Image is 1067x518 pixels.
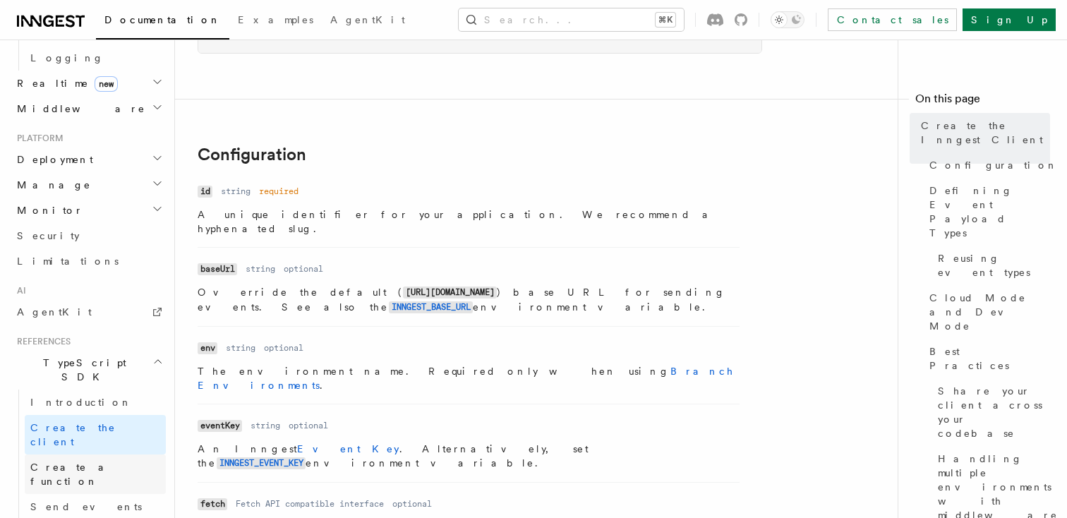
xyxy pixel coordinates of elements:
span: Best Practices [929,344,1050,373]
p: A unique identifier for your application. We recommend a hyphenated slug. [198,207,740,236]
code: INNGEST_EVENT_KEY [217,457,306,469]
code: baseUrl [198,263,237,275]
a: Cloud Mode and Dev Mode [924,285,1050,339]
p: An Inngest . Alternatively, set the environment variable. [198,442,740,471]
dd: required [259,186,299,197]
a: Create a function [25,454,166,494]
span: Limitations [17,255,119,267]
a: Reusing event types [932,246,1050,285]
span: AgentKit [330,14,405,25]
button: Deployment [11,147,166,172]
span: Deployment [11,152,93,167]
span: new [95,76,118,92]
span: AgentKit [17,306,92,318]
span: Send events [30,501,142,512]
a: Create the Inngest Client [915,113,1050,152]
dd: Fetch API compatible interface [236,498,384,510]
span: Realtime [11,76,118,90]
a: Logging [25,45,166,71]
span: AI [11,285,26,296]
a: Configuration [198,145,306,164]
button: Monitor [11,198,166,223]
span: Configuration [929,158,1058,172]
code: eventKey [198,420,242,432]
h4: On this page [915,90,1050,113]
a: Configuration [924,152,1050,178]
span: Reusing event types [938,251,1050,279]
code: fetch [198,498,227,510]
a: Security [11,223,166,248]
span: References [11,336,71,347]
button: Search...⌘K [459,8,684,31]
span: Defining Event Payload Types [929,183,1050,240]
p: The environment name. Required only when using . [198,364,740,392]
a: Sign Up [963,8,1056,31]
span: Create a function [30,462,114,487]
dd: string [251,420,280,431]
code: id [198,186,212,198]
dd: string [246,263,275,275]
button: Realtimenew [11,71,166,96]
a: AgentKit [11,299,166,325]
button: Toggle dark mode [771,11,804,28]
dd: optional [289,420,328,431]
span: Middleware [11,102,145,116]
code: env [198,342,217,354]
span: Share your client across your codebase [938,384,1050,440]
span: Examples [238,14,313,25]
dd: optional [284,263,323,275]
a: Create the client [25,415,166,454]
span: Cloud Mode and Dev Mode [929,291,1050,333]
button: Middleware [11,96,166,121]
span: Documentation [104,14,221,25]
span: TypeScript SDK [11,356,152,384]
dd: string [221,186,251,197]
p: Override the default ( ) base URL for sending events. See also the environment variable. [198,285,740,315]
span: Platform [11,133,64,144]
dd: optional [264,342,303,354]
a: Contact sales [828,8,957,31]
a: Event Key [297,443,399,454]
span: Manage [11,178,91,192]
span: Logging [30,52,104,64]
code: [URL][DOMAIN_NAME] [403,287,497,299]
dd: optional [392,498,432,510]
a: Documentation [96,4,229,40]
a: Share your client across your codebase [932,378,1050,446]
a: Defining Event Payload Types [924,178,1050,246]
a: Best Practices [924,339,1050,378]
kbd: ⌘K [656,13,675,27]
a: Examples [229,4,322,38]
a: AgentKit [322,4,414,38]
a: Limitations [11,248,166,274]
button: Manage [11,172,166,198]
a: Branch Environments [198,366,734,391]
button: TypeScript SDK [11,350,166,390]
span: Security [17,230,80,241]
span: Introduction [30,397,132,408]
dd: string [226,342,255,354]
span: Create the Inngest Client [921,119,1050,147]
span: Create the client [30,422,116,447]
span: Monitor [11,203,83,217]
a: INNGEST_BASE_URL [389,301,473,313]
a: INNGEST_EVENT_KEY [217,457,306,469]
a: Introduction [25,390,166,415]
